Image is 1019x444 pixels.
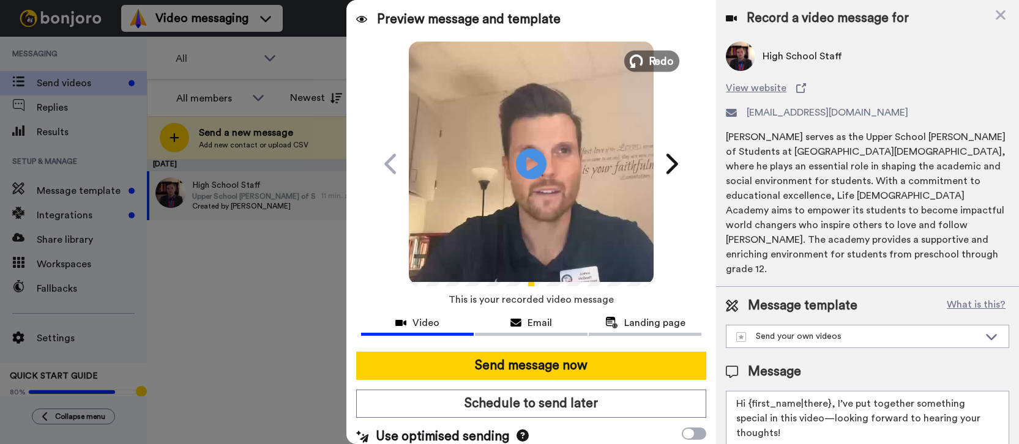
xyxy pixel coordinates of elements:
span: Message template [748,297,857,315]
div: [PERSON_NAME] serves as the Upper School [PERSON_NAME] of Students at [GEOGRAPHIC_DATA][DEMOGRAPH... [726,130,1009,276]
div: Send your own videos [736,330,979,342]
button: Schedule to send later [356,390,706,418]
span: Email [528,316,552,330]
span: Landing page [624,316,685,330]
span: Video [412,316,439,330]
button: Send message now [356,352,706,380]
button: What is this? [943,297,1009,315]
span: Message [748,363,801,381]
span: [EMAIL_ADDRESS][DOMAIN_NAME] [747,105,908,120]
a: View website [726,81,1009,95]
span: View website [726,81,786,95]
img: demo-template.svg [736,332,746,342]
span: This is your recorded video message [449,286,614,313]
